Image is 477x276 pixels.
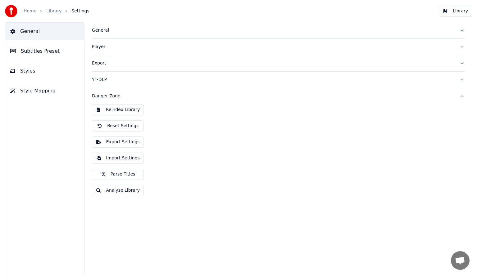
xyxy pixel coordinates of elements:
a: Library [46,8,61,14]
button: Reindex Library [92,104,144,115]
button: Reset Settings [92,120,144,131]
a: Home [24,8,36,14]
button: General [5,23,84,40]
span: Styles [20,67,35,75]
button: Styles [5,62,84,80]
button: Export [92,55,465,71]
span: Style Mapping [20,87,56,95]
div: Export [92,60,455,66]
button: Player [92,39,465,55]
button: Danger Zone [92,88,465,104]
span: General [20,28,40,35]
img: youka [5,5,17,17]
div: Danger Zone [92,93,455,99]
button: Export Settings [92,136,144,148]
button: Subtitles Preset [5,42,84,60]
div: General [92,27,455,33]
div: Player [92,44,455,50]
div: YT-DLP [92,77,455,83]
button: Analyse Library [92,185,144,196]
button: Parse Titles [92,169,144,180]
div: Danger Zone [92,104,465,201]
button: General [92,22,465,38]
nav: breadcrumb [24,8,89,14]
span: Settings [71,8,89,14]
button: YT-DLP [92,72,465,88]
div: Chat megnyitása [451,251,470,270]
span: Subtitles Preset [21,47,60,55]
button: Import Settings [92,153,144,164]
button: Style Mapping [5,82,84,100]
button: Library [439,6,472,17]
